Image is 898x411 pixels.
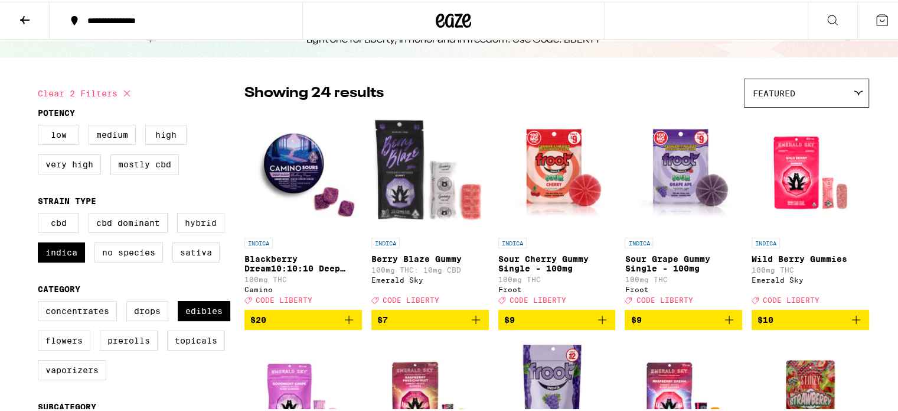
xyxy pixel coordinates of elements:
img: Camino - Blackberry Dream10:10:10 Deep Sleep Gummies [244,112,362,230]
p: 100mg THC [244,274,362,281]
a: Open page for Blackberry Dream10:10:10 Deep Sleep Gummies from Camino [244,112,362,308]
button: Add to bag [752,308,869,328]
span: CODE LIBERTY [636,295,693,302]
p: 100mg THC [625,274,742,281]
img: Froot - Sour Cherry Gummy Single - 100mg [498,112,616,230]
label: CBD Dominant [89,211,168,231]
span: $20 [250,313,266,323]
button: Add to bag [625,308,742,328]
button: Add to bag [371,308,489,328]
p: Sour Grape Gummy Single - 100mg [625,253,742,271]
label: Indica [38,241,85,261]
p: INDICA [244,236,273,247]
legend: Strain Type [38,195,96,204]
p: Sour Cherry Gummy Single - 100mg [498,253,616,271]
label: Flowers [38,329,90,349]
legend: Potency [38,106,75,116]
p: INDICA [625,236,653,247]
p: Berry Blaze Gummy [371,253,489,262]
label: CBD [38,211,79,231]
label: Concentrates [38,299,117,319]
span: Hi. Need any help? [7,8,85,18]
label: Hybrid [177,211,224,231]
label: Drops [126,299,168,319]
img: Emerald Sky - Wild Berry Gummies [752,112,869,230]
label: Mostly CBD [110,153,179,173]
a: Open page for Sour Cherry Gummy Single - 100mg from Froot [498,112,616,308]
legend: Category [38,283,80,292]
p: Wild Berry Gummies [752,253,869,262]
span: $9 [631,313,641,323]
span: $7 [377,313,388,323]
div: Emerald Sky [752,274,869,282]
img: Emerald Sky - Berry Blaze Gummy [371,112,489,230]
p: 100mg THC: 10mg CBD [371,264,489,272]
span: CODE LIBERTY [763,295,819,302]
p: INDICA [498,236,527,247]
a: Open page for Berry Blaze Gummy from Emerald Sky [371,112,489,308]
label: Vaporizers [38,358,106,378]
label: Very High [38,153,101,173]
p: 100mg THC [752,264,869,272]
p: INDICA [752,236,780,247]
div: Light one for Liberty, in honor and in freedom. Use Code: LIBERTY [306,32,601,45]
a: Open page for Sour Grape Gummy Single - 100mg from Froot [625,112,742,308]
div: Emerald Sky [371,274,489,282]
span: CODE LIBERTY [383,295,439,302]
legend: Subcategory [38,400,96,410]
p: 100mg THC [498,274,616,281]
label: Medium [89,123,136,143]
label: Low [38,123,79,143]
span: Featured [753,87,795,96]
span: $9 [504,313,515,323]
img: Froot - Sour Grape Gummy Single - 100mg [625,112,742,230]
label: Edibles [178,299,230,319]
p: Showing 24 results [244,82,384,102]
p: INDICA [371,236,400,247]
label: Prerolls [100,329,158,349]
a: Open page for Wild Berry Gummies from Emerald Sky [752,112,869,308]
div: Camino [244,284,362,292]
span: $10 [757,313,773,323]
div: Froot [625,284,742,292]
p: Blackberry Dream10:10:10 Deep Sleep Gummies [244,253,362,271]
label: Sativa [172,241,220,261]
div: Froot [498,284,616,292]
label: Topicals [167,329,225,349]
button: Add to bag [498,308,616,328]
span: CODE LIBERTY [256,295,312,302]
button: Add to bag [244,308,362,328]
label: High [145,123,187,143]
span: CODE LIBERTY [510,295,566,302]
label: No Species [94,241,163,261]
button: Clear 2 filters [38,77,134,106]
